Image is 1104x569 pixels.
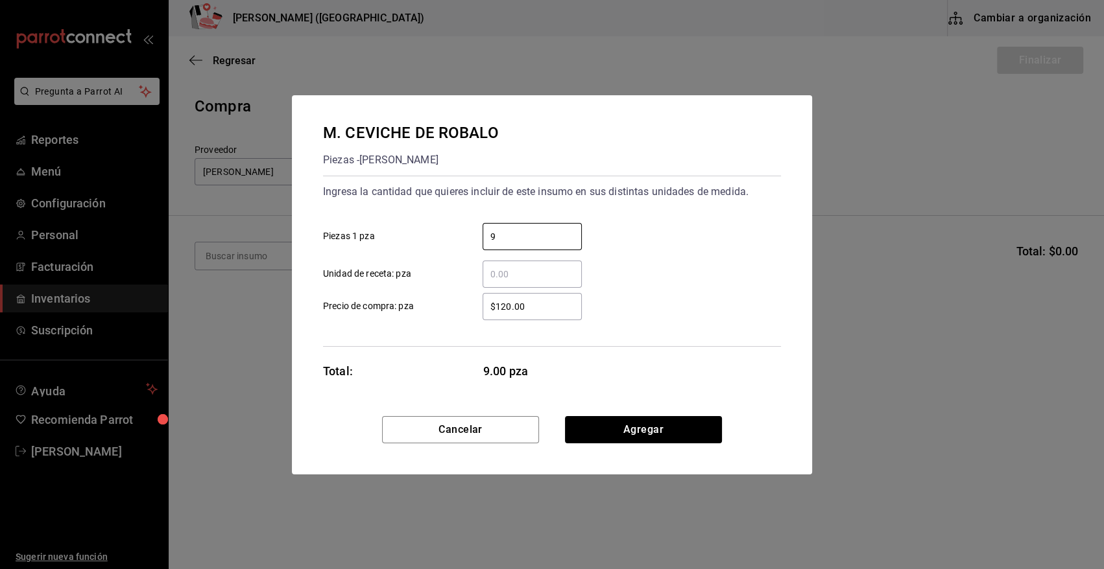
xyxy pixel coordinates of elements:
span: Precio de compra: pza [323,299,414,313]
input: Piezas 1 pza [483,229,582,244]
span: Unidad de receta: pza [323,267,411,281]
span: Piezas 1 pza [323,229,375,243]
div: Ingresa la cantidad que quieres incluir de este insumo en sus distintas unidades de medida. [323,181,781,202]
input: Unidad de receta: pza [483,266,582,282]
div: Piezas - [PERSON_NAME] [323,150,499,170]
input: Precio de compra: pza [483,299,582,314]
button: Cancelar [382,416,539,443]
span: 9.00 pza [483,362,582,380]
div: Total: [323,362,353,380]
button: Agregar [565,416,722,443]
div: M. CEVICHE DE ROBALO [323,121,499,145]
